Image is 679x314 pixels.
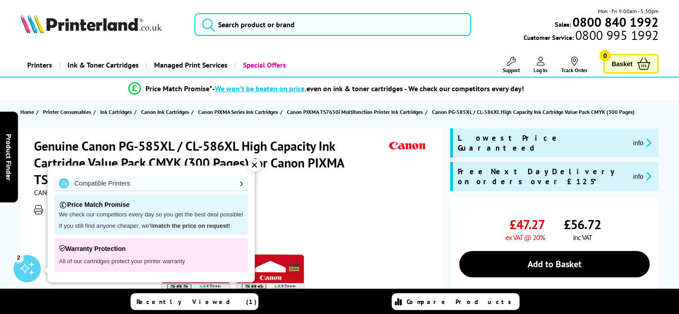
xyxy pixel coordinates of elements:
[59,211,243,219] p: We check our competitors every day so you get the best deal possible!
[141,107,189,117] span: Canon Ink Cartridges
[572,14,659,30] b: 0800 840 1992
[43,107,93,117] a: Printer Consumables
[407,298,516,306] span: Compare Products
[20,14,183,35] a: Printerland Logo
[212,84,524,93] div: - even on ink & toner cartridges - We check our competitors every day!
[599,50,611,61] span: 0
[59,255,243,267] p: All of our cartridges protect your printer warranty
[248,159,261,172] div: ✕
[432,107,637,117] a: Canon PG-585XL / CL-586XL High Capacity Ink Cartridge Value Pack CMYK (300 Pages)
[630,137,654,148] button: promo-description
[5,81,648,97] li: modal_Promise
[459,251,650,277] a: Add to Basket
[59,54,145,77] a: Ink & Toner Cartridges
[131,293,258,310] a: Recently Viewed (1)
[153,222,230,229] strong: match the price on request!
[524,31,659,42] span: Customer Service:
[392,293,519,310] a: Compare Products
[136,298,257,306] span: Recently Viewed (1)
[145,84,212,93] span: Price Match Promise*
[574,31,659,39] span: 0800 995 1992
[503,57,520,74] a: Support
[20,107,34,117] span: Home
[457,133,626,153] span: Lowest Price Guaranteed
[555,20,571,29] span: Sales:
[533,57,548,74] a: Log In
[598,7,659,15] span: Mon - Fri 9:00am - 5:30pm
[457,167,626,186] span: Free Next Day Delivery on orders over £125*
[5,134,14,181] span: Product Finder
[14,252,24,262] div: 2
[630,171,654,182] button: promo-description
[432,107,635,117] span: Canon PG-585XL / CL-586XL High Capacity Ink Cartridge Value Pack CMYK (300 Pages)
[571,18,659,26] a: 0800 840 1992
[287,107,425,117] a: Canon PIXMA TS7650i Multifunction Printer Ink Cartridges
[198,107,280,117] a: Canon PIXMA Series Ink Cartridges
[34,137,387,188] h1: Genuine Canon PG-585XL / CL-586XL High Capacity Ink Cartridge Value Pack CMYK (300 Pages) for Can...
[141,107,191,117] a: Canon Ink Cartridges
[561,57,587,74] a: Track Order
[45,206,139,213] button: Printers compatible with this item
[59,243,243,255] p: Warranty Protection
[611,58,632,70] span: Basket
[59,222,243,230] p: If you still find anyone cheaper, we'll
[100,107,132,117] span: Ink Cartridges
[59,199,243,211] p: Price Match Promise
[215,84,306,93] span: We won’t be beaten on price,
[505,233,545,242] span: ex VAT @ 20%
[533,67,548,74] span: Log In
[573,233,592,242] span: inc VAT
[34,188,86,197] span: CANCL586XLVAL
[20,54,59,77] a: Printers
[68,54,139,77] span: Ink & Toner Cartridges
[54,176,248,191] a: Compatible Printers
[509,216,545,233] span: £47.27
[194,13,471,36] input: Search product or brand
[287,107,423,117] span: Canon PIXMA TS7650i Multifunction Printer Ink Cartridges
[603,54,659,74] a: Basket 0
[20,107,36,117] a: Home
[43,107,91,117] span: Printer Consumables
[145,54,234,77] a: Managed Print Services
[100,107,134,117] a: Ink Cartridges
[564,216,601,233] span: £56.72
[387,137,428,154] img: Canon
[503,67,520,74] span: Support
[20,14,162,34] img: Printerland Logo
[198,107,278,117] span: Canon PIXMA Series Ink Cartridges
[234,54,293,77] a: Special Offers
